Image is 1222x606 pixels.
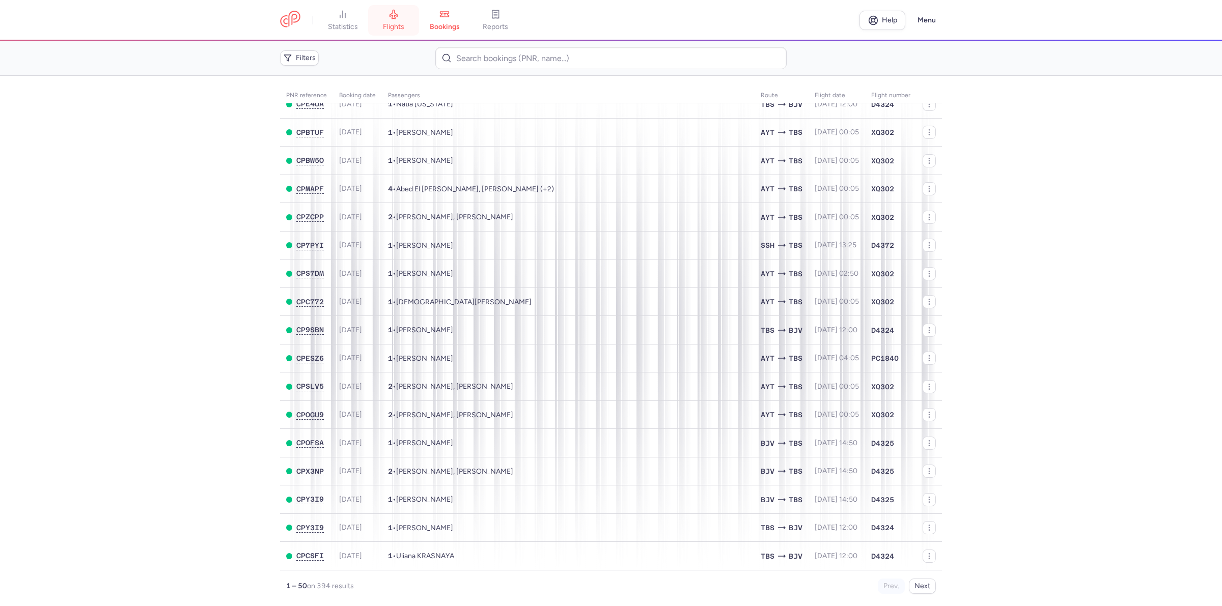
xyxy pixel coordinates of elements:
[296,411,324,419] button: CPOGU9
[339,326,362,334] span: [DATE]
[761,381,774,392] span: AYT
[789,240,802,251] span: TBS
[339,241,362,249] span: [DATE]
[815,523,857,532] span: [DATE] 12:00
[280,50,319,66] button: Filters
[396,439,453,447] span: Natalia KEYDUN
[339,495,362,504] span: [DATE]
[789,381,802,392] span: TBS
[396,495,453,504] span: Mariam ASATIANI
[296,128,324,137] button: CPBTUF
[815,241,856,249] span: [DATE] 13:25
[789,494,802,505] span: TBS
[909,579,936,594] button: Next
[911,11,942,30] button: Menu
[761,296,774,307] span: AYT
[296,128,324,136] span: CPBTUF
[882,16,897,24] span: Help
[761,466,774,477] span: BJV
[789,325,802,336] span: BJV
[430,22,460,32] span: bookings
[368,9,419,32] a: flights
[871,269,894,279] span: XQ302
[396,128,453,137] span: Georgii CHERNYSHEV
[871,353,899,363] span: PC1840
[878,579,905,594] button: Prev.
[328,22,358,32] span: statistics
[815,184,859,193] span: [DATE] 00:05
[388,382,393,390] span: 2
[296,241,324,250] button: CP7PYI
[396,156,453,165] span: Daniel DRYJANSKI
[396,298,532,306] span: Muhammad ZUBAIR
[396,213,513,221] span: Viktoriia KACHUR, Yevhen ZELINSKYI
[871,466,894,476] span: D4325
[296,156,324,164] span: CPBW5O
[396,382,513,391] span: Tatiana NEMOVA, Ilya GORDYUSHEV
[339,156,362,165] span: [DATE]
[815,213,859,221] span: [DATE] 00:05
[871,523,894,533] span: D4324
[396,241,453,250] span: Aleksandr NECHEPURNOV
[388,411,393,419] span: 2
[789,353,802,364] span: TBS
[388,298,393,306] span: 1
[871,99,894,109] span: D4324
[339,382,362,391] span: [DATE]
[339,128,362,136] span: [DATE]
[789,212,802,223] span: TBS
[419,9,470,32] a: bookings
[296,439,324,447] button: CPOFSA
[296,213,324,221] span: CPZCPP
[871,382,894,392] span: XQ302
[761,551,774,562] span: TBS
[339,184,362,193] span: [DATE]
[789,409,802,420] span: TBS
[761,409,774,420] span: AYT
[388,467,393,475] span: 2
[815,439,857,447] span: [DATE] 14:50
[815,552,857,560] span: [DATE] 12:00
[761,438,774,449] span: BJV
[296,382,324,390] span: CPSLV5
[388,495,453,504] span: •
[789,296,802,307] span: TBS
[296,326,324,334] span: CP9SBN
[296,552,324,560] button: CPCSFI
[396,100,453,108] span: Natia GEORGIA
[388,100,393,108] span: 1
[815,100,857,108] span: [DATE] 12:00
[761,127,774,138] span: AYT
[339,354,362,362] span: [DATE]
[333,88,382,103] th: Booking date
[388,326,393,334] span: 1
[809,88,865,103] th: flight date
[761,268,774,279] span: AYT
[296,54,316,62] span: Filters
[388,156,453,165] span: •
[388,524,393,532] span: 1
[296,354,324,363] button: CPESZ6
[388,156,393,164] span: 1
[296,156,324,165] button: CPBW5O
[761,183,774,194] span: AYT
[296,524,324,532] span: CPY3I9
[789,155,802,166] span: TBS
[388,326,453,334] span: •
[483,22,508,32] span: reports
[761,212,774,223] span: AYT
[317,9,368,32] a: statistics
[296,100,324,108] span: CPE4UA
[761,353,774,364] span: AYT
[388,185,554,193] span: •
[871,156,894,166] span: XQ302
[871,551,894,561] span: D4324
[383,22,404,32] span: flights
[388,354,453,363] span: •
[871,127,894,137] span: XQ302
[789,438,802,449] span: TBS
[339,213,362,221] span: [DATE]
[815,354,859,362] span: [DATE] 04:05
[388,269,453,278] span: •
